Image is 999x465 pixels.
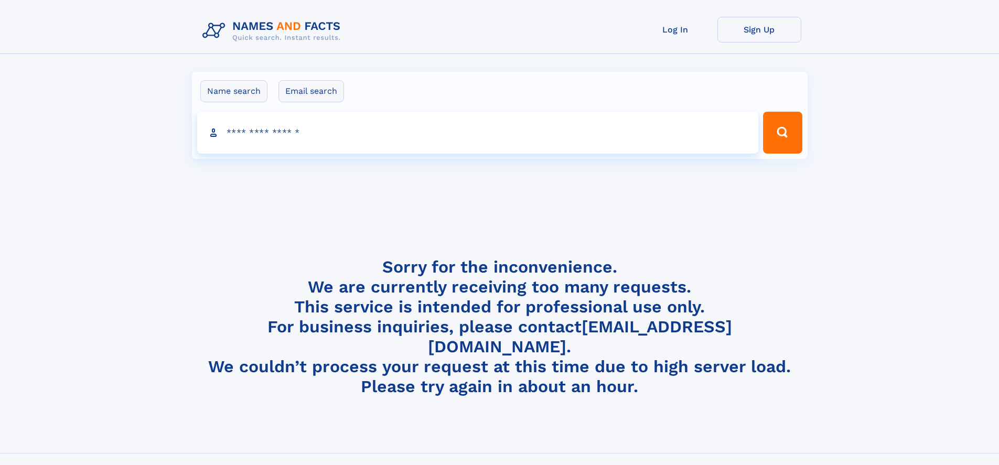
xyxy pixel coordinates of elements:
[198,17,349,45] img: Logo Names and Facts
[428,317,732,356] a: [EMAIL_ADDRESS][DOMAIN_NAME]
[633,17,717,42] a: Log In
[200,80,267,102] label: Name search
[763,112,802,154] button: Search Button
[278,80,344,102] label: Email search
[717,17,801,42] a: Sign Up
[198,257,801,397] h4: Sorry for the inconvenience. We are currently receiving too many requests. This service is intend...
[197,112,759,154] input: search input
